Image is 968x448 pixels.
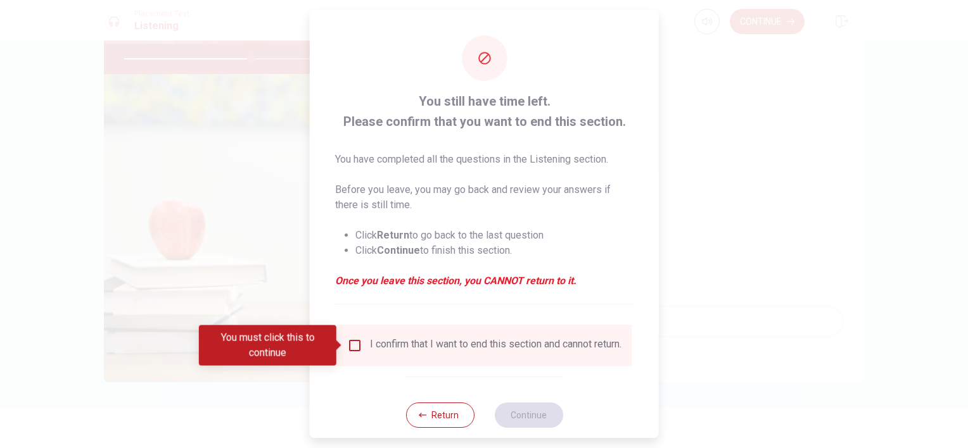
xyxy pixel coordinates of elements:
span: You must click this to continue [347,338,362,353]
button: Continue [494,402,563,428]
li: Click to go back to the last question [355,228,634,243]
strong: Return [377,229,409,241]
p: You have completed all the questions in the Listening section. [335,152,634,167]
div: You must click this to continue [199,325,336,366]
em: Once you leave this section, you CANNOT return to it. [335,273,634,289]
div: I confirm that I want to end this section and cannot return. [370,338,621,353]
span: You still have time left. Please confirm that you want to end this section. [335,91,634,132]
button: Return [405,402,474,428]
p: Before you leave, you may go back and review your answers if there is still time. [335,182,634,213]
strong: Continue [377,244,420,256]
li: Click to finish this section. [355,243,634,258]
